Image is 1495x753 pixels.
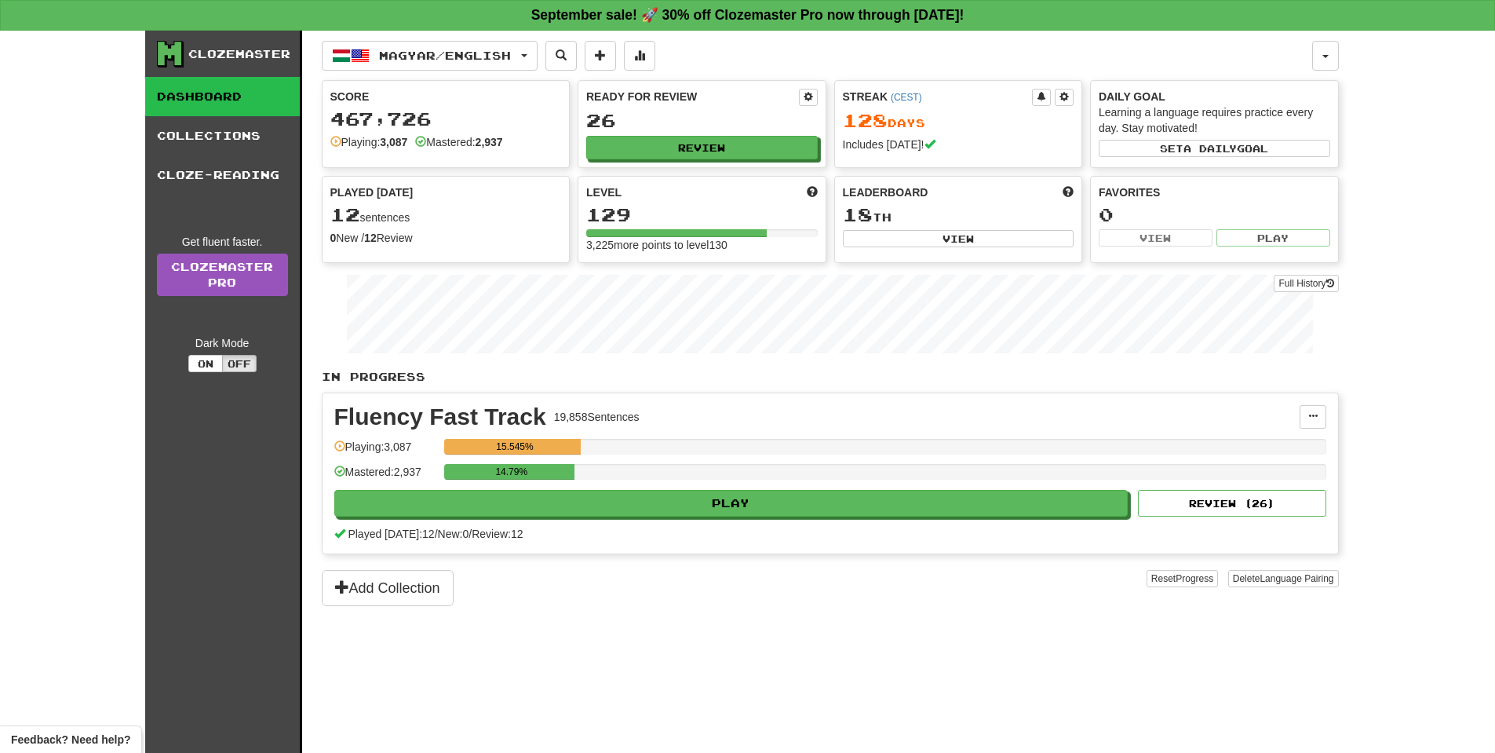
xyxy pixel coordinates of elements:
[334,490,1129,517] button: Play
[843,111,1074,131] div: Day s
[1099,89,1330,104] div: Daily Goal
[380,136,407,148] strong: 3,087
[330,89,562,104] div: Score
[364,232,377,244] strong: 12
[330,109,562,129] div: 467,726
[1099,205,1330,225] div: 0
[1228,570,1339,587] button: DeleteLanguage Pairing
[449,439,581,455] div: 15.545%
[415,134,502,150] div: Mastered:
[379,49,511,62] span: Magyar / English
[554,409,640,425] div: 19,858 Sentences
[322,570,454,606] button: Add Collection
[586,185,622,200] span: Level
[322,41,538,71] button: Magyar/English
[586,136,818,159] button: Review
[449,464,574,480] div: 14.79%
[322,369,1339,385] p: In Progress
[1099,185,1330,200] div: Favorites
[330,203,360,225] span: 12
[469,528,472,540] span: /
[145,155,300,195] a: Cloze-Reading
[334,439,436,465] div: Playing: 3,087
[1099,229,1212,247] button: View
[586,89,799,104] div: Ready for Review
[586,237,818,253] div: 3,225 more points to level 130
[145,77,300,116] a: Dashboard
[334,464,436,490] div: Mastered: 2,937
[843,203,873,225] span: 18
[891,92,922,103] a: (CEST)
[222,355,257,372] button: Off
[188,46,290,62] div: Clozemaster
[157,335,288,351] div: Dark Mode
[330,185,414,200] span: Played [DATE]
[145,116,300,155] a: Collections
[188,355,223,372] button: On
[843,205,1074,225] div: th
[586,205,818,225] div: 129
[843,230,1074,247] button: View
[586,111,818,130] div: 26
[330,232,337,244] strong: 0
[1063,185,1074,200] span: This week in points, UTC
[330,205,562,225] div: sentences
[843,185,928,200] span: Leaderboard
[438,528,469,540] span: New: 0
[330,134,408,150] div: Playing:
[1216,229,1330,247] button: Play
[1099,104,1330,136] div: Learning a language requires practice every day. Stay motivated!
[585,41,616,71] button: Add sentence to collection
[1138,490,1326,517] button: Review (26)
[1260,573,1333,584] span: Language Pairing
[1099,140,1330,157] button: Seta dailygoal
[1147,570,1218,587] button: ResetProgress
[157,234,288,250] div: Get fluent faster.
[1274,275,1338,292] button: Full History
[843,109,888,131] span: 128
[1176,573,1213,584] span: Progress
[545,41,577,71] button: Search sentences
[472,528,523,540] span: Review: 12
[348,528,434,540] span: Played [DATE]: 12
[476,136,503,148] strong: 2,937
[531,7,964,23] strong: September sale! 🚀 30% off Clozemaster Pro now through [DATE]!
[330,230,562,246] div: New / Review
[843,89,1033,104] div: Streak
[157,254,288,296] a: ClozemasterPro
[1183,143,1237,154] span: a daily
[435,528,438,540] span: /
[624,41,655,71] button: More stats
[807,185,818,200] span: Score more points to level up
[843,137,1074,152] div: Includes [DATE]!
[334,405,546,429] div: Fluency Fast Track
[11,732,130,748] span: Open feedback widget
